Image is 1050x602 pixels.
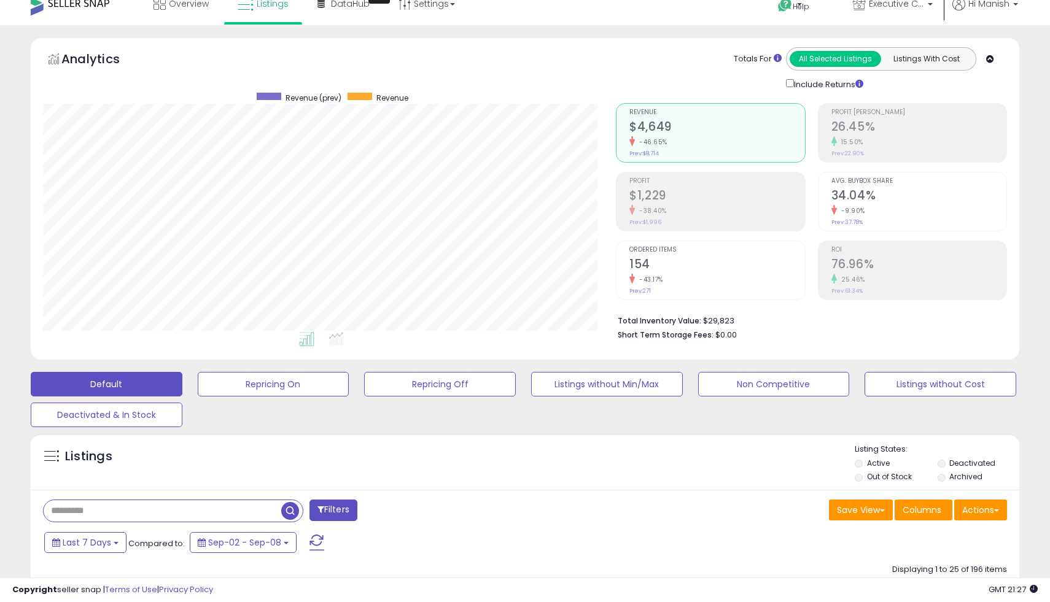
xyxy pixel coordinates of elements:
span: $0.00 [715,329,737,341]
button: Default [31,372,182,396]
h5: Listings [65,448,112,465]
button: Repricing Off [364,372,516,396]
p: Listing States: [855,444,1019,455]
span: Compared to: [128,538,185,549]
div: Totals For [734,53,782,65]
button: Repricing On [198,372,349,396]
b: Short Term Storage Fees: [618,330,714,340]
small: Prev: 22.90% [831,150,864,157]
span: Revenue (prev) [286,93,341,103]
button: Listings without Cost [865,372,1016,396]
button: Sep-02 - Sep-08 [190,532,297,553]
label: Deactivated [949,458,995,468]
span: 2025-09-16 21:27 GMT [989,584,1038,595]
li: $29,823 [618,312,998,327]
span: Help [793,1,809,12]
small: 25.46% [837,275,865,284]
span: Profit [PERSON_NAME] [831,109,1006,116]
span: Last 7 Days [63,536,111,549]
small: -38.40% [635,206,667,215]
h2: 34.04% [831,188,1006,205]
button: Non Competitive [698,372,850,396]
label: Out of Stock [867,471,912,482]
span: Avg. Buybox Share [831,178,1006,185]
small: Prev: $8,714 [629,150,659,157]
span: Revenue [629,109,804,116]
small: -43.17% [635,275,663,284]
div: seller snap | | [12,584,213,596]
small: Prev: 61.34% [831,287,863,295]
div: Displaying 1 to 25 of 196 items [892,564,1007,576]
button: Columns [895,500,952,520]
button: Listings without Min/Max [531,372,683,396]
a: Terms of Use [105,584,157,595]
button: Save View [829,500,893,520]
h2: 154 [629,257,804,274]
h2: $4,649 [629,120,804,136]
button: All Selected Listings [790,51,881,67]
small: -46.65% [635,137,667,147]
span: Revenue [376,93,408,103]
h2: 26.45% [831,120,1006,136]
h5: Analytics [61,50,144,71]
small: -9.90% [837,206,865,215]
label: Active [867,458,890,468]
div: Include Returns [777,77,878,91]
small: Prev: 271 [629,287,651,295]
small: 15.50% [837,137,863,147]
button: Last 7 Days [44,532,126,553]
span: ROI [831,247,1006,253]
button: Actions [954,500,1007,520]
button: Deactivated & In Stock [31,403,182,427]
a: Privacy Policy [159,584,213,595]
small: Prev: $1,996 [629,218,661,226]
label: Archived [949,471,982,482]
h2: 76.96% [831,257,1006,274]
h2: $1,229 [629,188,804,205]
small: Prev: 37.78% [831,218,863,226]
button: Filters [309,500,357,521]
button: Listings With Cost [881,51,972,67]
span: Profit [629,178,804,185]
span: Columns [903,504,941,516]
span: Sep-02 - Sep-08 [208,536,281,549]
strong: Copyright [12,584,57,595]
b: Total Inventory Value: [618,315,701,326]
span: Ordered Items [629,247,804,253]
